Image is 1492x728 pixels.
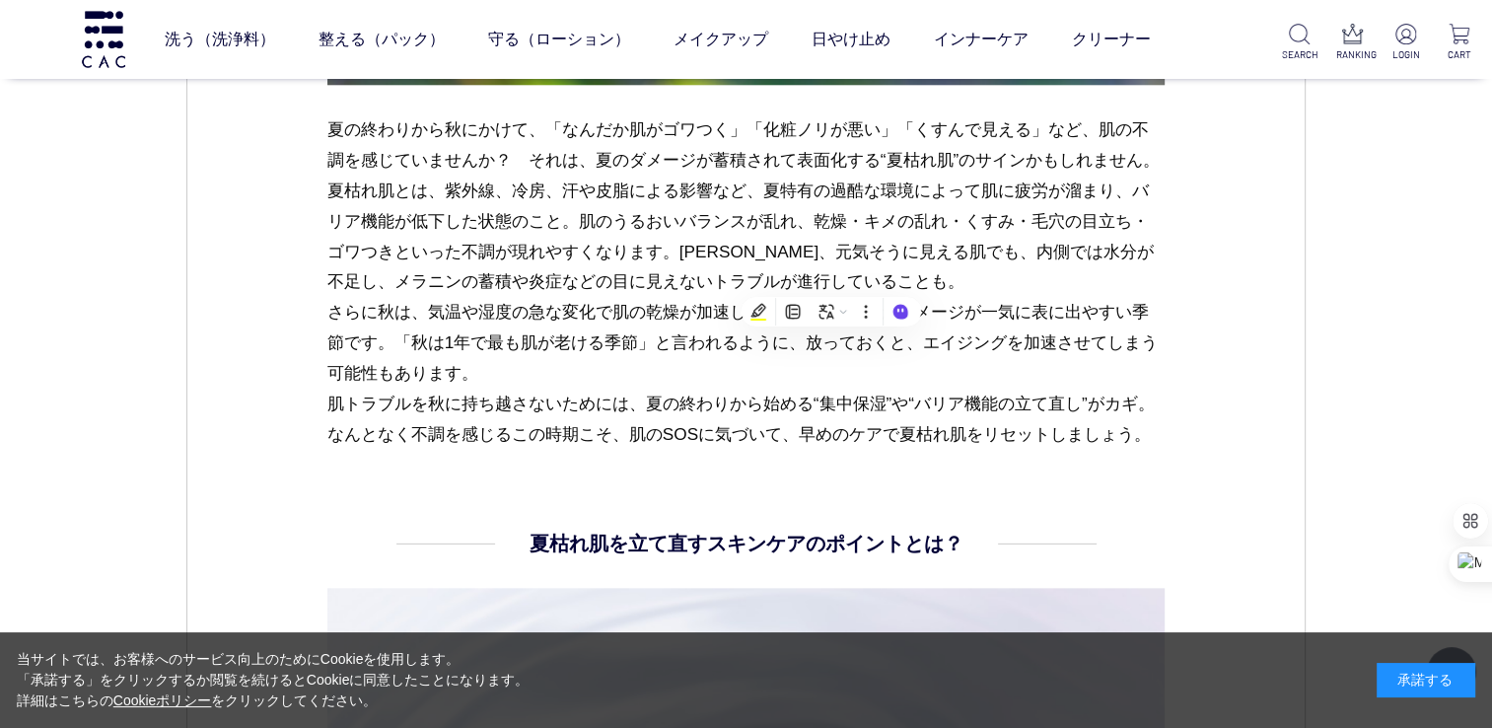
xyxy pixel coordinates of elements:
[1071,12,1150,67] a: クリーナー
[1388,47,1423,62] p: LOGIN
[530,529,963,558] h2: 夏枯れ肌を立て直すスキンケアのポイントとは？
[164,12,274,67] a: 洗う（洗浄料）
[318,12,444,67] a: 整える（パック）
[1282,24,1316,62] a: SEARCH
[1335,47,1370,62] p: RANKING
[17,649,530,711] div: 当サイトでは、お客様へのサービス向上のためにCookieを使用します。 「承諾する」をクリックするか閲覧を続けるとCookieに同意したことになります。 詳細はこちらの をクリックしてください。
[1442,24,1476,62] a: CART
[327,114,1166,450] p: 夏の終わりから秋にかけて、「なんだか肌がゴワつく」「化粧ノリが悪い」「くすんで見える」など、肌の不調を感じていませんか？ それは、夏のダメージが蓄積されて表面化する“夏枯れ肌”のサインかもしれま...
[673,12,767,67] a: メイクアップ
[1335,24,1370,62] a: RANKING
[1388,24,1423,62] a: LOGIN
[1377,663,1475,697] div: 承諾する
[811,12,889,67] a: 日やけ止め
[933,12,1028,67] a: インナーケア
[1442,47,1476,62] p: CART
[113,692,212,708] a: Cookieポリシー
[487,12,629,67] a: 守る（ローション）
[79,11,128,67] img: logo
[1282,47,1316,62] p: SEARCH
